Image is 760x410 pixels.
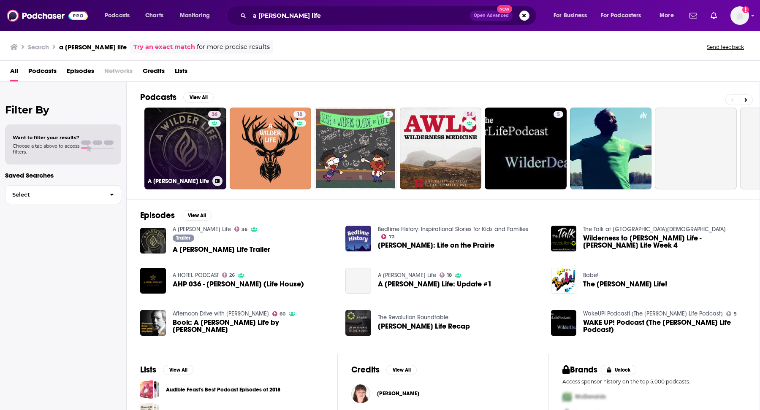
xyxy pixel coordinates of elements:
a: Bedtime History: Inspirational Stories for Kids and Families [378,226,528,233]
span: 18 [297,111,302,119]
span: [PERSON_NAME] [377,390,419,397]
p: Saved Searches [5,171,121,179]
a: Credits [143,64,165,81]
a: 18 [293,111,306,118]
a: A Wilder Life [173,226,231,233]
a: Audible Feast's Best Podcast Episodes of 2018 [166,385,280,394]
a: Afternoon Drive with John Maytham [173,310,269,317]
h2: Lists [140,364,156,375]
button: Unlock [601,365,637,375]
span: The [PERSON_NAME] Life! [583,281,667,288]
button: open menu [99,9,141,22]
h3: Search [28,43,49,51]
a: All [10,64,18,81]
button: View All [386,365,417,375]
a: 36 [208,111,221,118]
span: New [497,5,512,13]
span: 36 [242,228,247,232]
a: The Talk at Revolution Community Church [583,226,726,233]
button: View All [182,210,212,221]
a: A HOTEL PODCAST [173,272,219,279]
span: Book: A [PERSON_NAME] Life by [PERSON_NAME] [173,319,336,333]
div: Search podcasts, credits, & more... [234,6,545,25]
h2: Episodes [140,210,175,221]
a: AHP 036 - Stephany Wilder (Life House) [173,281,304,288]
span: Choose a tab above to access filters. [13,143,79,155]
span: 18 [447,273,452,277]
span: Wilderness to [PERSON_NAME] Life - [PERSON_NAME] Life Week 4 [583,235,746,249]
span: Monitoring [180,10,210,22]
button: open menu [654,9,684,22]
img: Alice Wilder [351,384,370,403]
span: More [660,10,674,22]
span: 54 [467,111,472,119]
a: Alice Wilder [377,390,419,397]
a: Laura Ingalls Wilder: Life on the Prairie [378,242,494,249]
span: 2 [387,111,390,119]
h2: Credits [351,364,380,375]
a: Try an exact match [133,42,195,52]
a: Lists [175,64,187,81]
a: 18 [440,272,452,278]
img: AHP 036 - Stephany Wilder (Life House) [140,268,166,294]
img: A Wilder Life Trailer [140,228,166,254]
img: WAKE UP! Podcast (The Wilder Life Podcast) [551,310,577,336]
span: A [PERSON_NAME] Life Trailer [173,246,270,253]
span: Logged in as TeemsPR [730,6,749,25]
h2: Filter By [5,104,121,116]
a: WAKE UP! Podcast (The Wilder Life Podcast) [583,319,746,333]
span: Episodes [67,64,94,81]
a: 72 [381,234,394,239]
a: 18 [230,108,312,189]
span: 5 [734,312,737,316]
button: Open AdvancedNew [470,11,513,21]
a: Book: A Wilder Life by Joan Louwrens [173,319,336,333]
input: Search podcasts, credits, & more... [250,9,470,22]
span: McDonalds [575,393,606,400]
img: The Wilder Life! [551,268,577,294]
a: Wilderness to Wilder Life - Wilder Life Week 4 [583,235,746,249]
img: Wilder Life Recap [345,310,371,336]
a: 54 [400,108,482,189]
img: Wilderness to Wilder Life - Wilder Life Week 4 [551,226,577,251]
a: A Wilder Life Trailer [173,246,270,253]
a: Babe! [583,272,598,279]
a: A Wilder Life [378,272,436,279]
img: Laura Ingalls Wilder: Life on the Prairie [345,226,371,251]
svg: Add a profile image [742,6,749,13]
a: 5 [726,311,737,316]
a: Wilder Life Recap [378,323,470,330]
button: Send feedback [704,43,746,51]
h3: a [PERSON_NAME] life [59,43,127,51]
a: ListsView All [140,364,193,375]
a: Podcasts [28,64,57,81]
a: 5 [485,108,567,189]
a: PodcastsView All [140,92,214,102]
span: A [PERSON_NAME] Life: Update #1 [378,281,492,288]
button: Show profile menu [730,6,749,25]
span: Charts [145,10,163,22]
button: open menu [174,9,221,22]
span: AHP 036 - [PERSON_NAME] (Life House) [173,281,304,288]
img: First Pro Logo [559,388,575,405]
span: Audible Feast's Best Podcast Episodes of 2018 [140,380,159,399]
button: open menu [595,9,654,22]
a: The Wilder Life! [583,281,667,288]
span: For Podcasters [601,10,641,22]
span: Trailer [176,235,190,240]
button: Select [5,185,121,204]
span: 72 [389,235,394,239]
a: 26 [222,272,235,278]
span: For Business [554,10,587,22]
a: The Revolution Roundtable [378,314,448,321]
span: Podcasts [105,10,130,22]
a: EpisodesView All [140,210,212,221]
